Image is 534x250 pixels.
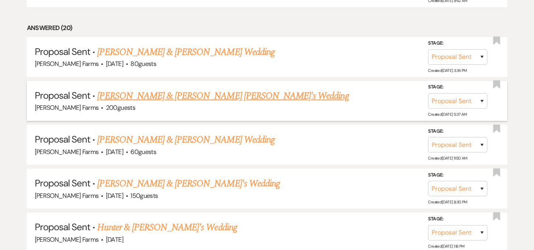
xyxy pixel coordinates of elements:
[35,177,91,189] span: Proposal Sent
[428,215,487,224] label: Stage:
[35,235,99,244] span: [PERSON_NAME] Farms
[35,133,91,145] span: Proposal Sent
[97,177,280,191] a: [PERSON_NAME] & [PERSON_NAME]'s Wedding
[106,60,123,68] span: [DATE]
[106,148,123,156] span: [DATE]
[35,192,99,200] span: [PERSON_NAME] Farms
[130,60,156,68] span: 80 guests
[130,148,156,156] span: 60 guests
[97,45,274,59] a: [PERSON_NAME] & [PERSON_NAME] Wedding
[97,89,349,103] a: [PERSON_NAME] & [PERSON_NAME] [PERSON_NAME]'s Wedding
[35,148,99,156] span: [PERSON_NAME] Farms
[428,199,467,205] span: Created: [DATE] 8:30 PM
[35,89,91,102] span: Proposal Sent
[97,133,274,147] a: [PERSON_NAME] & [PERSON_NAME] Wedding
[106,192,123,200] span: [DATE]
[35,221,91,233] span: Proposal Sent
[27,23,508,33] li: Answered (20)
[35,60,99,68] span: [PERSON_NAME] Farms
[35,45,91,58] span: Proposal Sent
[428,83,487,92] label: Stage:
[428,68,466,73] span: Created: [DATE] 3:36 PM
[106,103,135,112] span: 200 guests
[428,127,487,136] label: Stage:
[428,243,464,248] span: Created: [DATE] 1:18 PM
[106,235,123,244] span: [DATE]
[428,39,487,48] label: Stage:
[97,220,237,235] a: Hunter & [PERSON_NAME]'s Wedding
[428,112,466,117] span: Created: [DATE] 5:37 AM
[130,192,158,200] span: 150 guests
[428,156,467,161] span: Created: [DATE] 11:50 AM
[35,103,99,112] span: [PERSON_NAME] Farms
[428,171,487,180] label: Stage:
